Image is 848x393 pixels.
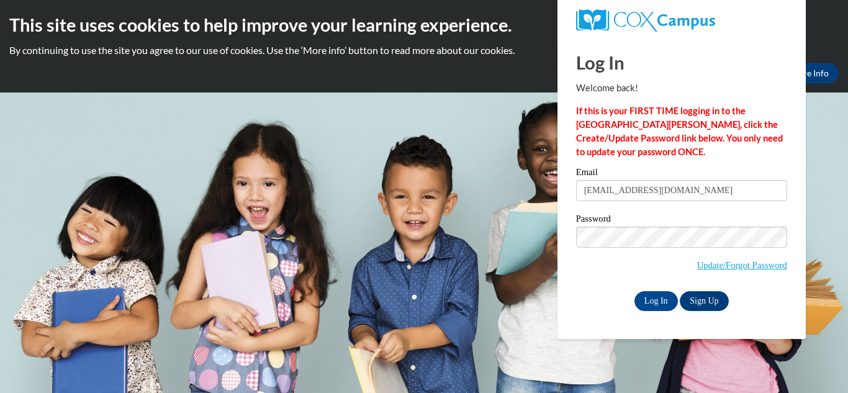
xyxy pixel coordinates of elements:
h2: This site uses cookies to help improve your learning experience. [9,12,839,37]
strong: If this is your FIRST TIME logging in to the [GEOGRAPHIC_DATA][PERSON_NAME], click the Create/Upd... [576,106,783,157]
p: By continuing to use the site you agree to our use of cookies. Use the ‘More info’ button to read... [9,43,839,57]
p: Welcome back! [576,81,787,95]
input: Log In [634,291,678,311]
label: Password [576,214,787,227]
a: Sign Up [680,291,728,311]
img: COX Campus [576,9,715,32]
h1: Log In [576,50,787,75]
a: COX Campus [576,9,787,32]
label: Email [576,168,787,180]
a: Update/Forgot Password [697,260,787,270]
a: More Info [780,63,839,83]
